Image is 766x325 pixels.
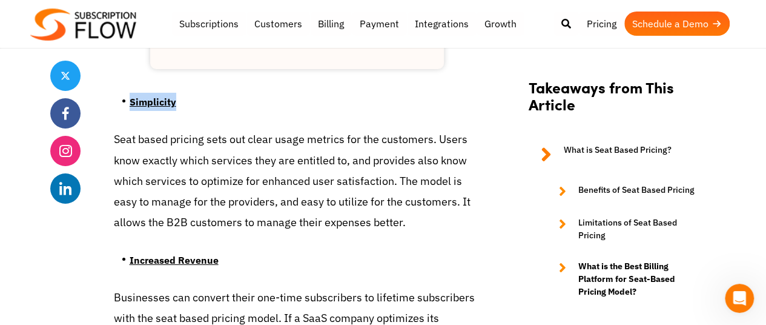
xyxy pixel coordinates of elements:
[246,12,310,36] a: Customers
[352,12,407,36] a: Payment
[547,184,704,198] a: Benefits of Seat Based Pricing
[624,12,730,36] a: Schedule a Demo
[477,12,524,36] a: Growth
[725,284,754,313] iframe: Intercom live chat
[114,129,480,233] p: Seat based pricing sets out clear usage metrics for the customers. Users know exactly which servi...
[529,78,704,126] h2: Takeaways from This Article
[547,216,704,242] a: Limitations of Seat Based Pricing
[529,144,704,166] a: What is Seat Based Pricing?
[407,12,477,36] a: Integrations
[578,260,704,298] strong: What is the Best Billing Platform for Seat-Based Pricing Model?
[547,260,704,298] a: What is the Best Billing Platform for Seat-Based Pricing Model?
[310,12,352,36] a: Billing
[30,8,136,41] img: Subscriptionflow
[171,12,246,36] a: Subscriptions
[130,254,219,266] strong: Increased Revenue
[579,12,624,36] a: Pricing
[130,96,176,108] u: Simplicity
